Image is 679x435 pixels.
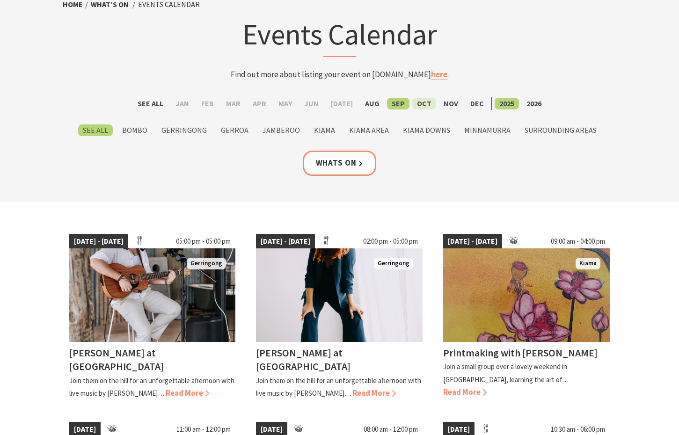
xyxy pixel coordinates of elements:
[69,248,236,342] img: Tayvin Martins
[387,98,409,109] label: Sep
[78,124,113,136] label: See All
[495,98,519,109] label: 2025
[171,234,235,249] span: 05:00 pm - 05:00 pm
[344,124,394,136] label: Kiama Area
[248,98,271,109] label: Apr
[439,98,463,109] label: Nov
[309,124,340,136] label: Kiama
[256,234,315,249] span: [DATE] - [DATE]
[256,376,421,398] p: Join them on the hill for an unforgettable afternoon with live music by [PERSON_NAME]…
[398,124,455,136] label: Kiama Downs
[374,258,413,269] span: Gerringong
[443,346,598,359] h4: Printmaking with [PERSON_NAME]
[133,98,168,109] label: See All
[256,248,423,342] img: Kay Proudlove
[443,234,502,249] span: [DATE] - [DATE]
[187,258,226,269] span: Gerringong
[258,124,305,136] label: Jamberoo
[443,234,610,399] a: [DATE] - [DATE] 09:00 am - 04:00 pm Printmaking Kiama Printmaking with [PERSON_NAME] Join a small...
[69,346,164,373] h4: [PERSON_NAME] at [GEOGRAPHIC_DATA]
[412,98,436,109] label: Oct
[157,124,212,136] label: Gerringong
[360,98,384,109] label: Aug
[69,376,234,398] p: Join them on the hill for an unforgettable afternoon with live music by [PERSON_NAME]…
[156,15,523,57] h1: Events Calendar
[299,98,323,109] label: Jun
[69,234,128,249] span: [DATE] - [DATE]
[443,248,610,342] img: Printmaking
[326,98,358,109] label: [DATE]
[274,98,297,109] label: May
[443,387,487,397] span: Read More
[546,234,610,249] span: 09:00 am - 04:00 pm
[460,124,515,136] label: Minnamurra
[256,234,423,399] a: [DATE] - [DATE] 02:00 pm - 05:00 pm Kay Proudlove Gerringong [PERSON_NAME] at [GEOGRAPHIC_DATA] J...
[221,98,245,109] label: Mar
[443,362,569,384] p: Join a small group over a lovely weekend in [GEOGRAPHIC_DATA], learning the art of…
[352,388,396,398] span: Read More
[576,258,600,269] span: Kiama
[69,234,236,399] a: [DATE] - [DATE] 05:00 pm - 05:00 pm Tayvin Martins Gerringong [PERSON_NAME] at [GEOGRAPHIC_DATA] ...
[166,388,209,398] span: Read More
[256,346,350,373] h4: [PERSON_NAME] at [GEOGRAPHIC_DATA]
[522,98,546,109] label: 2026
[431,69,447,80] a: here
[117,124,152,136] label: Bombo
[520,124,601,136] label: Surrounding Areas
[358,234,423,249] span: 02:00 pm - 05:00 pm
[171,98,194,109] label: Jan
[156,68,523,81] p: Find out more about listing your event on [DOMAIN_NAME] .
[303,151,377,175] a: Whats On
[197,98,219,109] label: Feb
[466,98,489,109] label: Dec
[216,124,253,136] label: Gerroa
